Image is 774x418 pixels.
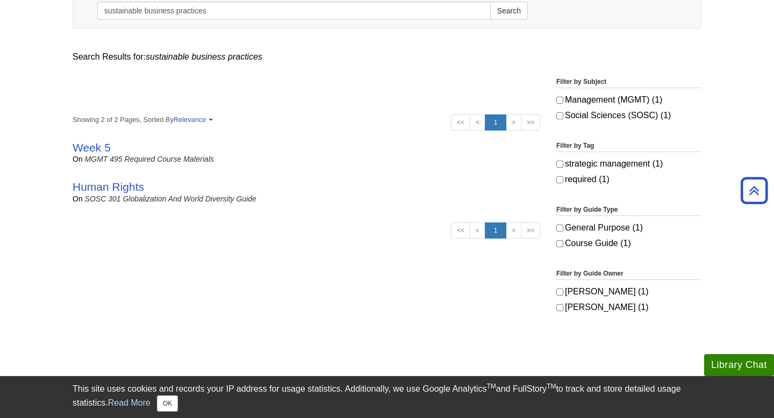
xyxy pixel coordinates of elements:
label: [PERSON_NAME] (1) [556,285,701,298]
input: Social Sciences (SOSC) (1) [556,112,563,119]
label: General Purpose (1) [556,221,701,234]
a: < [470,222,485,239]
a: 1 [485,222,506,239]
span: on [73,155,83,163]
button: Library Chat [704,354,774,376]
a: >> [521,114,540,131]
button: Close [157,395,178,412]
a: < [470,114,485,131]
strong: Showing 2 of 2 Pages, Sorted By [73,114,540,125]
a: << [451,114,470,131]
input: General Purpose (1) [556,225,563,232]
input: [PERSON_NAME] (1) [556,289,563,296]
sup: TM [547,383,556,390]
legend: Filter by Guide Type [556,205,701,216]
a: << [451,222,470,239]
a: Back to Top [737,183,771,198]
a: Relevance [174,116,211,124]
legend: Filter by Tag [556,141,701,152]
input: [PERSON_NAME] (1) [556,304,563,311]
label: strategic management (1) [556,157,701,170]
ul: Search Pagination [451,222,540,239]
div: This site uses cookies and records your IP address for usage statistics. Additionally, we use Goo... [73,383,701,412]
a: > [506,114,521,131]
a: MGMT 495 Required Course Materials [85,155,214,163]
input: Enter Search Words [97,2,491,20]
a: Week 5 [73,141,111,154]
label: required (1) [556,173,701,186]
label: Management (MGMT) (1) [556,93,701,106]
ul: Search Pagination [451,114,540,131]
a: >> [521,222,540,239]
sup: TM [486,383,496,390]
input: required (1) [556,176,563,183]
a: Human Rights [73,181,144,193]
em: sustainable business practices [146,52,262,61]
div: Search Results for: [73,51,701,63]
label: [PERSON_NAME] (1) [556,301,701,314]
input: Course Guide (1) [556,240,563,247]
legend: Filter by Guide Owner [556,269,701,280]
label: Course Guide (1) [556,237,701,250]
input: strategic management (1) [556,161,563,168]
input: Management (MGMT) (1) [556,97,563,104]
label: Social Sciences (SOSC) (1) [556,109,701,122]
span: on [73,194,83,203]
legend: Filter by Subject [556,77,701,88]
a: SOSC 301 Globalization and World Diversity Guide [85,194,256,203]
a: Read More [108,398,150,407]
a: 1 [485,114,506,131]
a: > [506,222,521,239]
button: Search [490,2,528,20]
